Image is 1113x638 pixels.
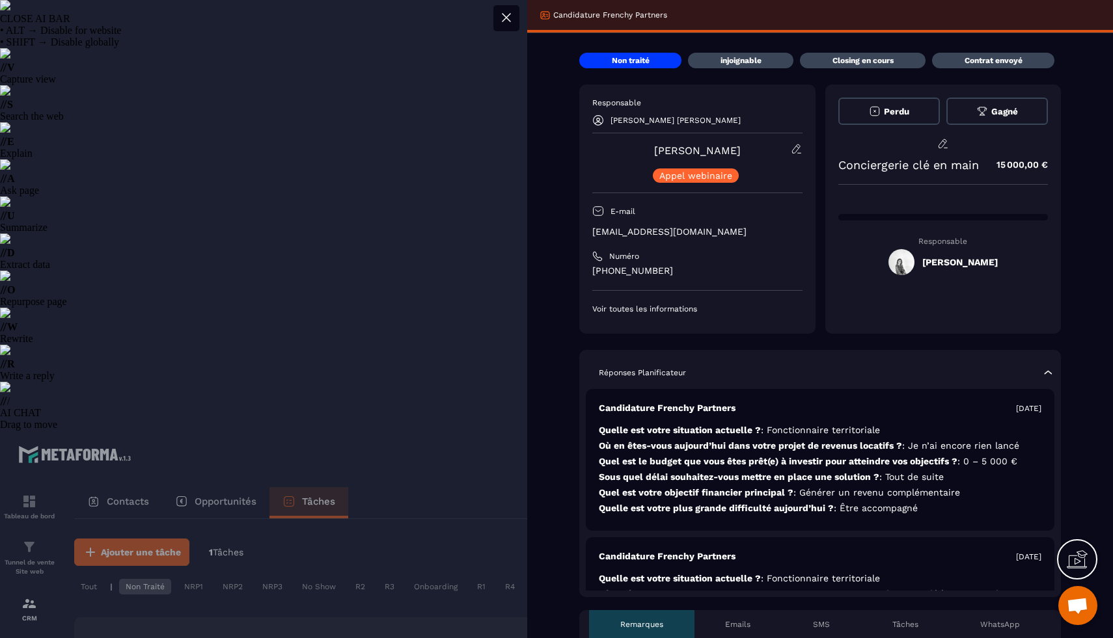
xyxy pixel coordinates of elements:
div: Ouvrir le chat [1058,586,1097,625]
span: : Tout de suite [879,472,944,482]
p: Candidature Frenchy Partners [599,550,735,563]
span: : Je n’ai encore rien lancé [902,440,1019,451]
p: Emails [725,619,750,630]
p: Sous quel délai souhaitez-vous mettre en place une solution ? [599,471,1041,483]
span: : Fonctionnaire territoriale [761,573,880,583]
span: : 0 – 5 000 € [957,456,1017,466]
p: SMS [813,619,830,630]
p: Quel est le budget que vous êtes prêt(e) à investir pour atteindre vos objectifs ? [599,455,1041,468]
p: [DATE] [1016,552,1041,562]
p: WhatsApp [980,619,1020,630]
p: Remarques [620,619,663,630]
span: : Être accompagné [834,503,918,513]
p: Tâches [892,619,918,630]
p: Quelle est votre plus grande difficulté aujourd’hui ? [599,502,1041,514]
p: Où en êtes-vous aujourd’hui dans votre projet de revenus locatifs ? [599,588,1041,613]
p: Quelle est votre situation actuelle ? [599,572,1041,585]
p: Quel est votre objectif financier principal ? [599,486,1041,499]
span: : Générer un revenu complémentaire [793,487,960,498]
p: Où en êtes-vous aujourd’hui dans votre projet de revenus locatifs ? [599,440,1041,452]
